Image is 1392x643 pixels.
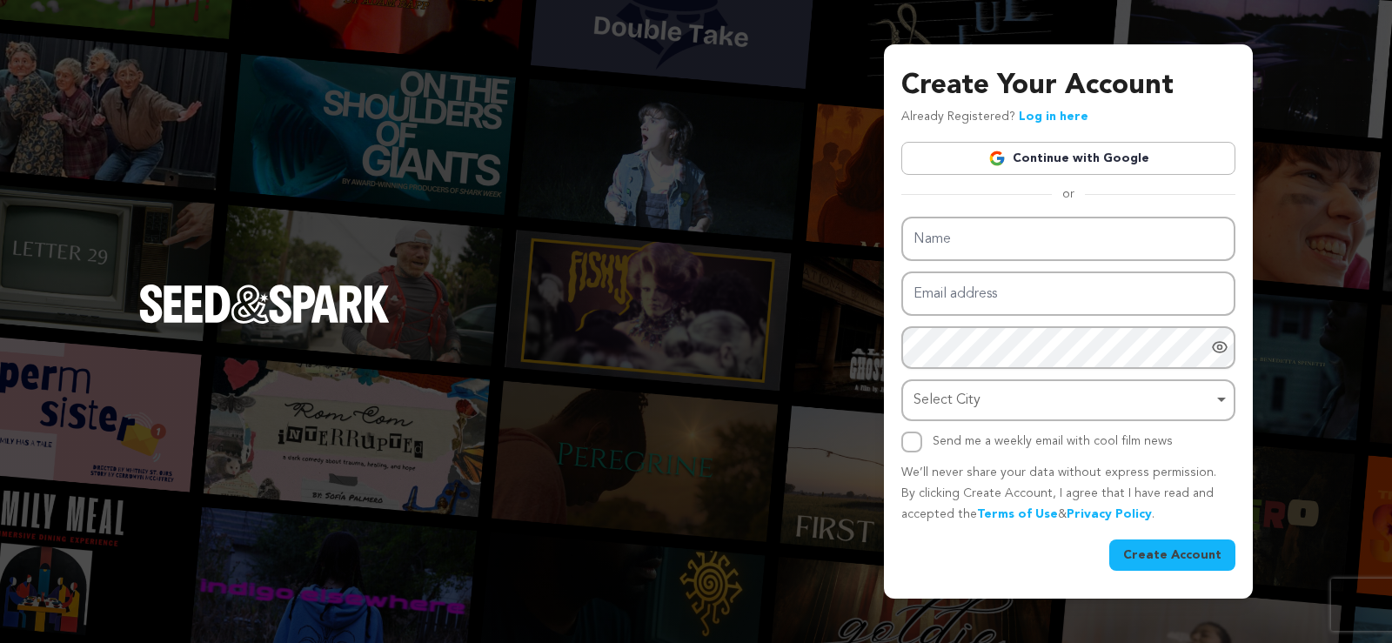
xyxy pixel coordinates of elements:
a: Terms of Use [977,508,1058,520]
img: Google logo [988,150,1006,167]
input: Email address [901,271,1235,316]
a: Continue with Google [901,142,1235,175]
input: Name [901,217,1235,261]
a: Log in here [1019,111,1088,123]
p: Already Registered? [901,107,1088,128]
h3: Create Your Account [901,65,1235,107]
a: Privacy Policy [1067,508,1152,520]
div: Select City [913,388,1213,413]
a: Show password as plain text. Warning: this will display your password on the screen. [1211,338,1228,356]
img: Seed&Spark Logo [139,285,390,323]
span: or [1052,185,1085,203]
button: Create Account [1109,539,1235,571]
label: Send me a weekly email with cool film news [933,435,1173,447]
a: Seed&Spark Homepage [139,285,390,358]
p: We’ll never share your data without express permission. By clicking Create Account, I agree that ... [901,463,1235,525]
